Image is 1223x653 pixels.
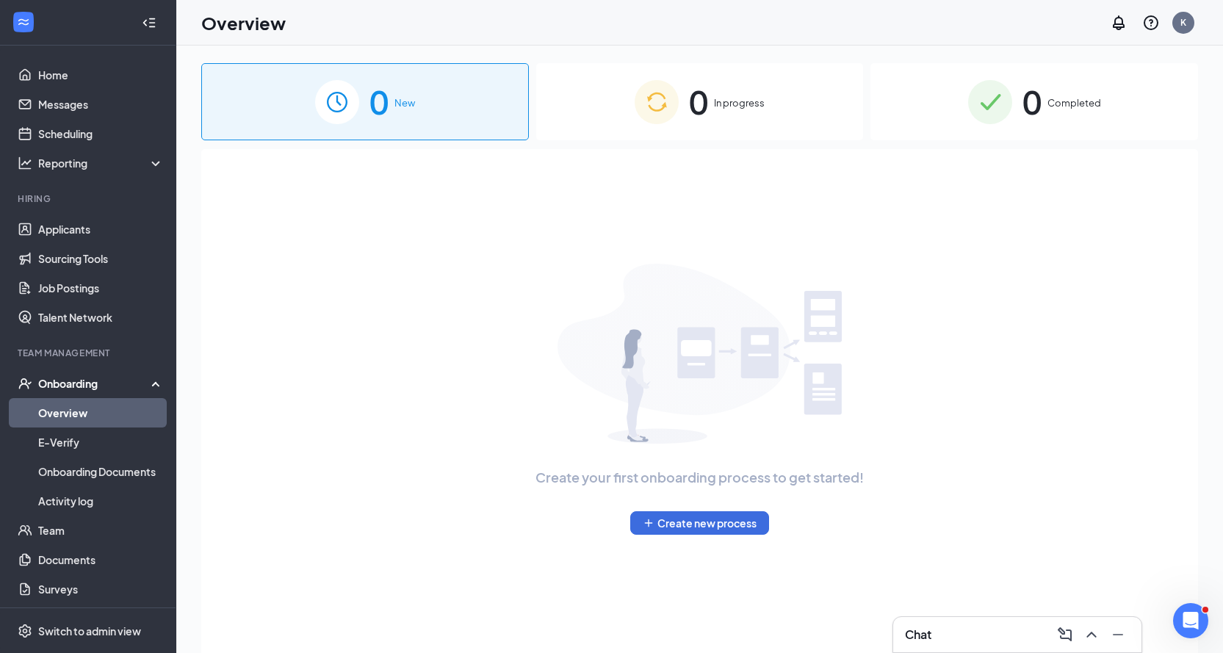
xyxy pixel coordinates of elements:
[18,624,32,638] svg: Settings
[38,574,164,604] a: Surveys
[201,10,286,35] h1: Overview
[369,76,389,127] span: 0
[38,303,164,332] a: Talent Network
[1022,76,1042,127] span: 0
[38,624,141,638] div: Switch to admin view
[714,95,765,110] span: In progress
[905,627,931,643] h3: Chat
[38,486,164,516] a: Activity log
[38,545,164,574] a: Documents
[38,90,164,119] a: Messages
[1109,626,1127,643] svg: Minimize
[1056,626,1074,643] svg: ComposeMessage
[1173,603,1208,638] iframe: Intercom live chat
[1053,623,1077,646] button: ComposeMessage
[18,376,32,391] svg: UserCheck
[1106,623,1130,646] button: Minimize
[689,76,708,127] span: 0
[38,376,151,391] div: Onboarding
[18,347,161,359] div: Team Management
[38,516,164,545] a: Team
[38,398,164,427] a: Overview
[142,15,156,30] svg: Collapse
[1180,16,1186,29] div: K
[38,119,164,148] a: Scheduling
[16,15,31,29] svg: WorkstreamLogo
[38,214,164,244] a: Applicants
[535,467,864,488] span: Create your first onboarding process to get started!
[630,511,769,535] button: PlusCreate new process
[38,457,164,486] a: Onboarding Documents
[1142,14,1160,32] svg: QuestionInfo
[38,427,164,457] a: E-Verify
[38,60,164,90] a: Home
[1047,95,1101,110] span: Completed
[18,192,161,205] div: Hiring
[394,95,415,110] span: New
[18,156,32,170] svg: Analysis
[1080,623,1103,646] button: ChevronUp
[38,273,164,303] a: Job Postings
[1110,14,1128,32] svg: Notifications
[38,244,164,273] a: Sourcing Tools
[38,156,165,170] div: Reporting
[1083,626,1100,643] svg: ChevronUp
[643,517,654,529] svg: Plus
